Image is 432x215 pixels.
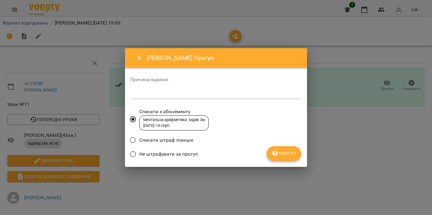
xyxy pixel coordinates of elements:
[139,150,198,158] span: Не штрафувати за прогул
[132,51,147,65] button: Close
[272,150,296,157] span: Прогул
[130,77,302,82] label: Причина відміни
[267,146,301,161] button: Прогул
[139,108,209,115] span: Списати з абонементу
[143,117,205,128] div: Ментальна арифметика: Індив 3м [DATE] - 14 серп
[147,53,295,63] h6: [PERSON_NAME] Прогул
[139,137,193,144] span: Списати штраф пізніше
